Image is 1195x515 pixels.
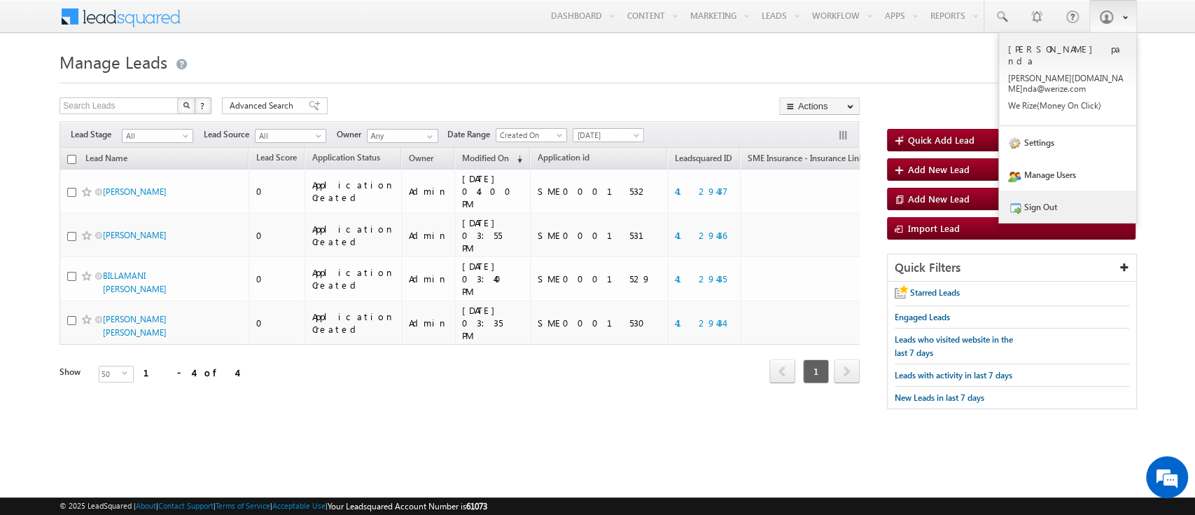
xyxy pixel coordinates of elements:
span: Created On [496,129,563,142]
span: Leads with activity in last 7 days [895,370,1012,380]
a: [PERSON_NAME] panda [PERSON_NAME][DOMAIN_NAME]nda@werize.com We Rize(Money On Click) [999,33,1136,126]
span: © 2025 LeadSquared | | | | | [60,500,487,513]
p: [PERSON_NAME] [DOMAIN_NAME] nda@w erize .com [1008,73,1127,94]
div: SME0001530 [538,317,661,329]
span: [DATE] [573,129,640,142]
a: Leadsquared ID [668,151,739,169]
div: Application Created [312,266,395,291]
a: [PERSON_NAME] [103,230,167,240]
span: Lead Source [204,128,255,141]
a: Manage Users [999,158,1136,191]
span: Owner [409,153,433,163]
a: Application id [531,150,596,168]
span: Lead Stage [71,128,122,141]
span: Import Lead [908,222,960,234]
div: SME0001531 [538,229,661,242]
a: Acceptable Use [272,501,326,510]
span: (sorted descending) [511,153,522,165]
span: select [122,370,133,376]
a: next [834,361,860,383]
a: [PERSON_NAME] [PERSON_NAME] [103,314,167,338]
span: Starred Leads [910,287,960,298]
div: 1 - 4 of 4 [144,364,237,380]
div: Admin [409,229,448,242]
span: Owner [337,128,367,141]
span: Application Status [312,152,380,163]
div: 0 [256,317,298,329]
a: Created On [496,128,567,142]
div: Admin [409,185,448,198]
a: Contact Support [158,501,214,510]
img: d_60004797649_company_0_60004797649 [24,74,59,92]
div: SME0001529 [538,273,661,285]
div: Application Created [312,179,395,204]
a: 4129436 [675,229,727,241]
span: New Leads in last 7 days [895,392,984,403]
a: All [122,129,193,143]
img: Search [183,102,190,109]
a: Terms of Service [216,501,270,510]
em: Start Chat [190,405,254,424]
div: Show [60,366,88,378]
a: 4129434 [675,317,724,329]
div: 0 [256,229,298,242]
span: Application id [538,152,589,163]
div: Application Created [312,310,395,336]
div: [DATE] 03:35 PM [462,304,524,342]
span: All [123,130,189,142]
div: [DATE] 03:40 PM [462,260,524,298]
a: Modified On (sorted descending) [455,150,529,168]
a: [DATE] [573,128,644,142]
div: Chat with us now [73,74,235,92]
a: prev [769,361,795,383]
a: Lead Score [249,150,304,168]
span: Engaged Leads [895,312,950,322]
a: BILLAMANI [PERSON_NAME] [103,270,167,294]
a: All [255,129,326,143]
span: ? [200,99,207,111]
span: Quick Add Lead [908,134,974,146]
div: 0 [256,185,298,198]
div: Admin [409,273,448,285]
span: Manage Leads [60,50,167,73]
span: prev [769,359,795,383]
div: [DATE] 04:00 PM [462,172,524,210]
a: About [136,501,156,510]
span: Date Range [447,128,496,141]
a: Show All Items [419,130,437,144]
span: 1 [803,359,829,383]
span: 50 [99,366,122,382]
input: Type to Search [367,129,438,143]
span: Lead Score [256,152,297,163]
span: 61073 [466,501,487,511]
div: Minimize live chat window [230,7,263,41]
a: 4129435 [675,273,727,284]
span: Advanced Search [230,99,298,112]
button: ? [195,97,211,114]
span: Leads who visited website in the last 7 days [895,334,1013,358]
div: Admin [409,317,448,329]
span: next [834,359,860,383]
a: Lead Name [78,151,134,169]
input: Check all records [67,155,76,164]
div: 0 [256,273,298,285]
p: We Rize( Money On Click ) [1008,100,1127,111]
span: Your Leadsquared Account Number is [328,501,487,511]
div: Quick Filters [888,254,1136,282]
a: Sign Out [999,191,1136,223]
a: Application Status [305,150,387,168]
span: Add New Lead [908,193,970,205]
a: [PERSON_NAME] [103,186,167,197]
a: Settings [999,126,1136,158]
button: Actions [779,97,860,115]
span: Add New Lead [908,163,970,175]
div: [DATE] 03:55 PM [462,217,524,254]
span: Modified On [462,153,509,163]
span: SME Insurance - Insurance Link [748,153,863,163]
textarea: Type your message and hit 'Enter' [18,130,256,393]
div: SME0001532 [538,185,661,198]
div: Application Created [312,223,395,248]
a: 4129437 [675,185,728,197]
span: All [256,130,322,142]
p: [PERSON_NAME] panda [1008,43,1127,67]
